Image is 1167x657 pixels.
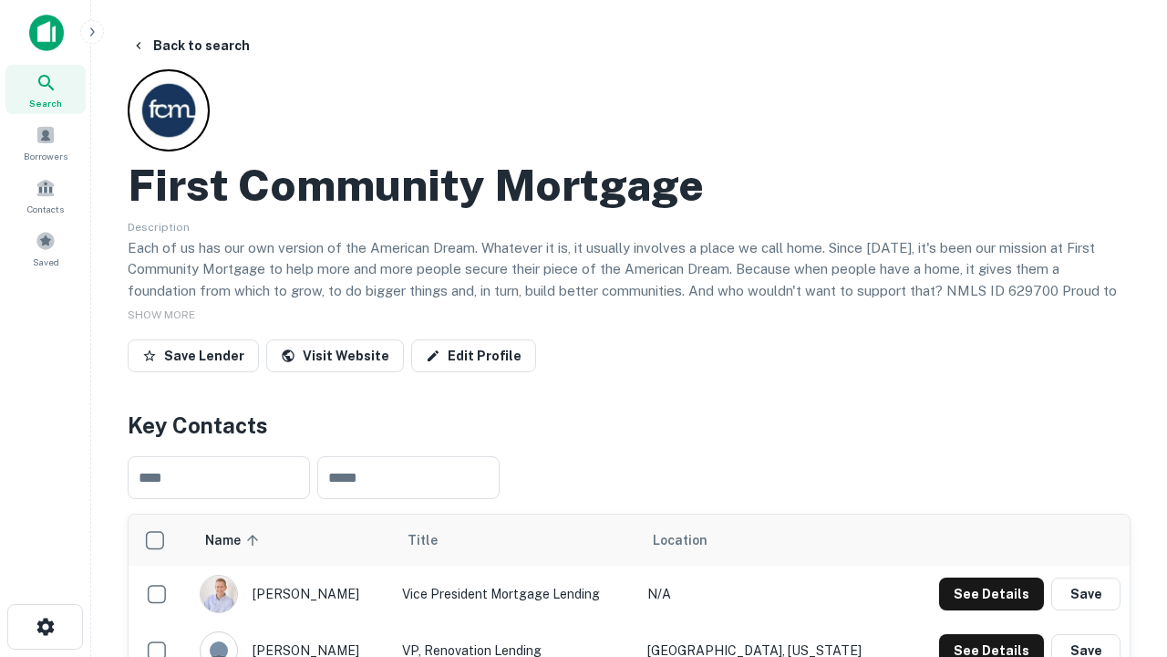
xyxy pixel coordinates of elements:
[27,202,64,216] span: Contacts
[29,96,62,110] span: Search
[1076,511,1167,599] iframe: Chat Widget
[638,566,903,622] td: N/A
[128,221,190,234] span: Description
[201,576,237,612] img: 1520878720083
[29,15,64,51] img: capitalize-icon.png
[5,118,86,167] a: Borrowers
[5,171,86,220] a: Contacts
[411,339,536,372] a: Edit Profile
[205,529,264,551] span: Name
[939,578,1044,610] button: See Details
[24,149,67,163] span: Borrowers
[128,409,1131,442] h4: Key Contacts
[5,224,86,273] a: Saved
[128,237,1131,323] p: Each of us has our own version of the American Dream. Whatever it is, it usually involves a place...
[191,515,393,566] th: Name
[128,159,704,212] h2: First Community Mortgage
[1051,578,1121,610] button: Save
[200,575,384,613] div: [PERSON_NAME]
[128,339,259,372] button: Save Lender
[393,566,638,622] td: Vice President Mortgage Lending
[124,29,257,62] button: Back to search
[653,529,707,551] span: Location
[393,515,638,566] th: Title
[638,515,903,566] th: Location
[128,308,195,321] span: SHOW MORE
[5,65,86,114] a: Search
[266,339,404,372] a: Visit Website
[33,255,59,269] span: Saved
[408,529,461,551] span: Title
